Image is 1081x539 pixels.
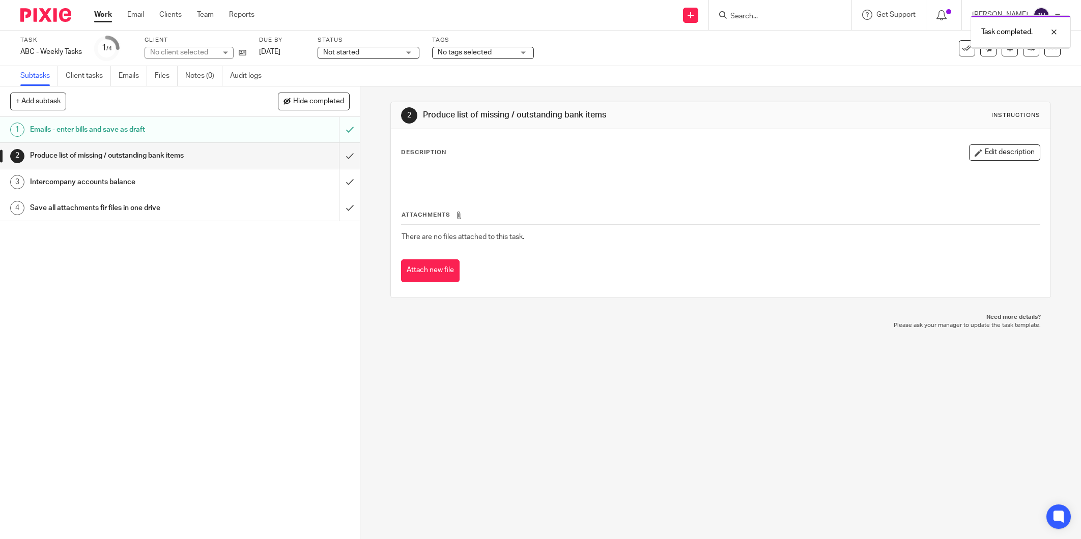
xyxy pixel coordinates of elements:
div: No client selected [150,47,216,57]
a: Notes (0) [185,66,222,86]
img: Pixie [20,8,71,22]
label: Task [20,36,82,44]
div: 1 [10,123,24,137]
a: Files [155,66,178,86]
button: + Add subtask [10,93,66,110]
h1: Produce list of missing / outstanding bank items [423,110,743,121]
h1: Produce list of missing / outstanding bank items [30,148,230,163]
small: /4 [106,46,112,51]
p: Task completed. [981,27,1033,37]
span: Not started [323,49,359,56]
a: Team [197,10,214,20]
p: Please ask your manager to update the task template. [401,321,1041,330]
a: Clients [159,10,182,20]
span: Attachments [402,212,450,218]
div: Instructions [991,111,1040,119]
div: 4 [10,201,24,215]
a: Emails [119,66,147,86]
h1: Emails - enter bills and save as draft [30,122,230,137]
p: Description [401,148,446,157]
div: ABC - Weekly Tasks [20,47,82,57]
p: Need more details? [401,313,1041,321]
span: No tags selected [438,49,492,56]
a: Client tasks [66,66,111,86]
h1: Intercompany accounts balance [30,174,230,190]
div: 1 [102,42,112,54]
div: 2 [10,149,24,163]
div: 3 [10,175,24,189]
button: Hide completed [278,93,350,110]
a: Subtasks [20,66,58,86]
h1: Save all attachments fir files in one drive [30,200,230,216]
label: Status [318,36,419,44]
div: 2 [401,107,417,124]
span: Hide completed [293,98,344,106]
a: Audit logs [230,66,269,86]
label: Client [145,36,246,44]
button: Edit description [969,144,1040,161]
img: svg%3E [1033,7,1049,23]
span: [DATE] [259,48,280,55]
label: Due by [259,36,305,44]
label: Tags [432,36,534,44]
span: There are no files attached to this task. [402,233,524,241]
a: Email [127,10,144,20]
a: Work [94,10,112,20]
button: Attach new file [401,259,460,282]
a: Reports [229,10,254,20]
